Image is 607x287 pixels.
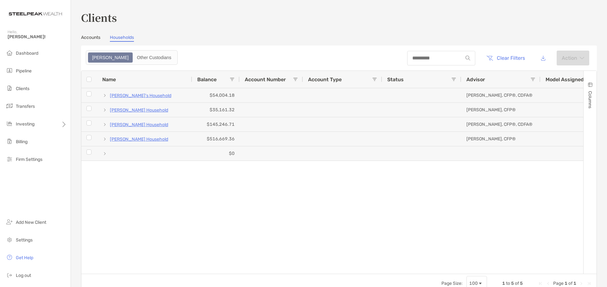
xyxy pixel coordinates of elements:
[546,76,584,82] span: Model Assigned
[6,67,13,74] img: pipeline icon
[546,281,551,286] div: Previous Page
[6,120,13,127] img: investing icon
[6,253,13,261] img: get-help icon
[16,139,28,144] span: Billing
[580,57,584,60] img: arrow
[89,53,132,62] div: Zoe
[6,84,13,92] img: clients icon
[461,88,541,102] div: [PERSON_NAME], CFP®, CDFA®
[8,34,67,40] span: [PERSON_NAME]!
[16,255,33,260] span: Get Help
[192,103,240,117] div: $35,161.32
[506,281,510,286] span: to
[573,281,576,286] span: 1
[16,157,42,162] span: Firm Settings
[6,236,13,243] img: settings icon
[538,281,543,286] div: First Page
[461,132,541,146] div: [PERSON_NAME], CFP®
[586,281,591,286] div: Last Page
[16,68,32,74] span: Pipeline
[6,49,13,57] img: dashboard icon
[192,117,240,131] div: $145,246.71
[16,51,38,56] span: Dashboard
[86,50,178,65] div: segmented control
[441,281,463,286] div: Page Size:
[245,76,286,82] span: Account Number
[466,76,485,82] span: Advisor
[16,273,31,278] span: Log out
[502,281,505,286] span: 1
[587,91,593,108] span: Columns
[16,121,35,127] span: Investing
[482,51,530,65] button: Clear Filters
[308,76,342,82] span: Account Type
[8,3,63,25] img: Zoe Logo
[565,281,567,286] span: 1
[469,281,478,286] div: 100
[6,137,13,145] img: billing icon
[16,237,33,243] span: Settings
[197,76,217,82] span: Balance
[511,281,514,286] span: 5
[110,106,168,114] a: [PERSON_NAME] Household
[553,281,564,286] span: Page
[16,104,35,109] span: Transfers
[133,53,175,62] div: Other Custodians
[568,281,572,286] span: of
[515,281,519,286] span: of
[81,10,597,25] h3: Clients
[102,76,116,82] span: Name
[461,103,541,117] div: [PERSON_NAME], CFP®
[6,271,13,279] img: logout icon
[192,132,240,146] div: $516,669.36
[16,86,29,91] span: Clients
[465,56,470,60] img: input icon
[6,218,13,226] img: add_new_client icon
[110,92,171,100] a: [PERSON_NAME]'s Household
[192,88,240,102] div: $54,004.18
[192,146,240,161] div: $0
[110,121,168,129] a: [PERSON_NAME] Household
[520,281,523,286] span: 5
[6,102,13,110] img: transfers icon
[6,155,13,163] img: firm-settings icon
[579,281,584,286] div: Next Page
[461,117,541,131] div: [PERSON_NAME], CFP®, CDFA®
[81,35,100,42] a: Accounts
[16,220,46,225] span: Add New Client
[557,51,589,65] button: Actionarrow
[387,76,404,82] span: Status
[110,35,134,42] a: Households
[110,135,168,143] a: [PERSON_NAME] Household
